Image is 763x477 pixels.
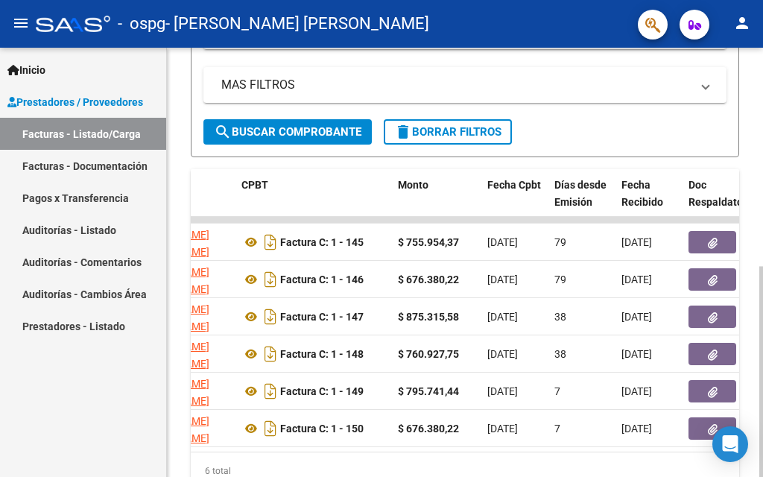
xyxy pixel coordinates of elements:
span: [DATE] [621,423,652,435]
span: [DATE] [487,385,518,397]
strong: $ 755.954,37 [398,236,459,248]
span: [DATE] [621,348,652,360]
mat-icon: menu [12,14,30,32]
span: [DATE] [487,236,518,248]
datatable-header-cell: Fecha Cpbt [481,169,548,235]
i: Descargar documento [261,230,280,254]
span: 79 [554,274,566,285]
div: Open Intercom Messenger [712,426,748,462]
span: [DATE] [621,236,652,248]
span: Fecha Recibido [621,179,663,208]
i: Descargar documento [261,417,280,440]
mat-icon: search [214,123,232,141]
span: 7 [554,423,560,435]
i: Descargar documento [261,379,280,403]
span: [DATE] [487,423,518,435]
strong: Factura C: 1 - 150 [280,423,364,435]
span: [DATE] [621,385,652,397]
datatable-header-cell: Fecha Recibido [615,169,683,235]
i: Descargar documento [261,305,280,329]
span: - [PERSON_NAME] [PERSON_NAME] [165,7,429,40]
mat-icon: delete [394,123,412,141]
span: 7 [554,385,560,397]
strong: $ 875.315,58 [398,311,459,323]
span: Doc Respaldatoria [688,179,756,208]
strong: $ 760.927,75 [398,348,459,360]
span: CPBT [241,179,268,191]
span: 38 [554,311,566,323]
span: [DATE] [621,311,652,323]
span: [DATE] [487,348,518,360]
datatable-header-cell: Días desde Emisión [548,169,615,235]
span: [DATE] [487,274,518,285]
span: 79 [554,236,566,248]
span: Monto [398,179,428,191]
strong: $ 676.380,22 [398,423,459,435]
span: [DATE] [621,274,652,285]
datatable-header-cell: Monto [392,169,481,235]
span: 38 [554,348,566,360]
strong: Factura C: 1 - 145 [280,236,364,248]
strong: Factura C: 1 - 148 [280,348,364,360]
span: Días desde Emisión [554,179,607,208]
mat-icon: person [733,14,751,32]
span: Borrar Filtros [394,125,501,139]
span: - ospg [118,7,165,40]
strong: $ 795.741,44 [398,385,459,397]
span: Buscar Comprobante [214,125,361,139]
i: Descargar documento [261,268,280,291]
span: Inicio [7,62,45,78]
i: Descargar documento [261,342,280,366]
span: [DATE] [487,311,518,323]
span: Fecha Cpbt [487,179,541,191]
button: Borrar Filtros [384,119,512,145]
strong: Factura C: 1 - 147 [280,311,364,323]
strong: Factura C: 1 - 146 [280,274,364,285]
datatable-header-cell: CPBT [235,169,392,235]
button: Buscar Comprobante [203,119,372,145]
span: Prestadores / Proveedores [7,94,143,110]
strong: $ 676.380,22 [398,274,459,285]
mat-panel-title: MAS FILTROS [221,77,691,93]
mat-expansion-panel-header: MAS FILTROS [203,67,726,103]
strong: Factura C: 1 - 149 [280,385,364,397]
